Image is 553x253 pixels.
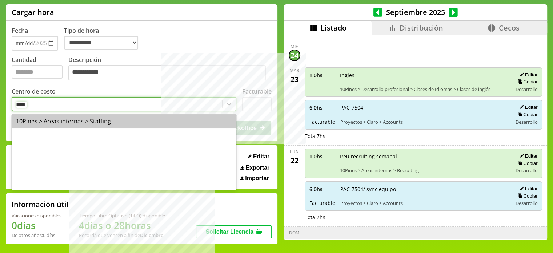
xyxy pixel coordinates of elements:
div: Vacaciones disponibles [12,212,61,219]
div: 21 [289,236,300,248]
span: Desarrollo [515,119,537,125]
button: Exportar [238,164,272,171]
div: 23 [289,74,300,85]
span: Reu recruiting semanal [340,153,507,160]
button: Copiar [516,79,537,85]
div: dom [289,230,300,236]
div: 10Pines > Areas internas > Staffing [12,114,236,128]
span: 6.0 hs [309,104,335,111]
div: scrollable content [284,35,547,239]
label: Descripción [68,56,272,82]
span: Distribución [400,23,443,33]
h1: 4 días o 28 horas [79,219,165,232]
select: Tipo de hora [64,36,138,50]
input: Cantidad [12,65,63,79]
span: Desarrollo [515,167,537,174]
label: Tipo de hora [64,27,144,51]
h1: 0 días [12,219,61,232]
h2: Información útil [12,199,69,209]
textarea: Descripción [68,65,266,80]
span: Cecos [499,23,520,33]
button: Copiar [516,160,537,166]
span: 10Pines > Desarrollo profesional > Clases de Idiomas > Clases de inglés [340,86,507,92]
div: Tiempo Libre Optativo (TiLO) disponible [79,212,165,219]
span: Listado [321,23,346,33]
span: Facturable [309,118,335,125]
label: Centro de costo [12,87,56,95]
label: Facturable [242,87,272,95]
button: Editar [517,186,537,192]
span: Desarrollo [515,200,537,206]
div: Total 7 hs [305,133,542,139]
span: PAC-7504 [340,104,507,111]
div: mar [290,67,299,74]
button: Editar [517,153,537,159]
span: 6.0 hs [309,186,335,193]
button: Editar [517,72,537,78]
button: Copiar [516,193,537,199]
button: Editar [245,153,272,160]
div: Total 7 hs [305,214,542,221]
span: Ingles [340,72,507,79]
div: lun [290,149,299,155]
span: Importar [245,175,269,182]
label: Fecha [12,27,28,35]
span: Exportar [245,165,269,171]
div: 22 [289,155,300,166]
span: Editar [253,153,269,160]
button: Solicitar Licencia [196,225,272,238]
span: Facturable [309,199,335,206]
b: Diciembre [140,232,163,238]
div: De otros años: 0 días [12,232,61,238]
span: 1.0 hs [309,153,335,160]
div: mié [290,43,298,50]
div: 24 [289,50,300,61]
button: Copiar [516,111,537,118]
span: Desarrollo [515,86,537,92]
span: 1.0 hs [309,72,335,79]
h1: Cargar hora [12,7,54,17]
div: Recordá que vencen a fin de [79,232,165,238]
span: 10Pines > Areas internas > Recruiting [340,167,507,174]
label: Cantidad [12,56,68,82]
span: Septiembre 2025 [382,7,449,17]
button: Editar [517,104,537,110]
span: Proyectos > Claro > Accounts [340,200,507,206]
span: Proyectos > Claro > Accounts [340,119,507,125]
span: PAC-7504/ sync equipo [340,186,507,193]
span: Solicitar Licencia [205,229,253,235]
